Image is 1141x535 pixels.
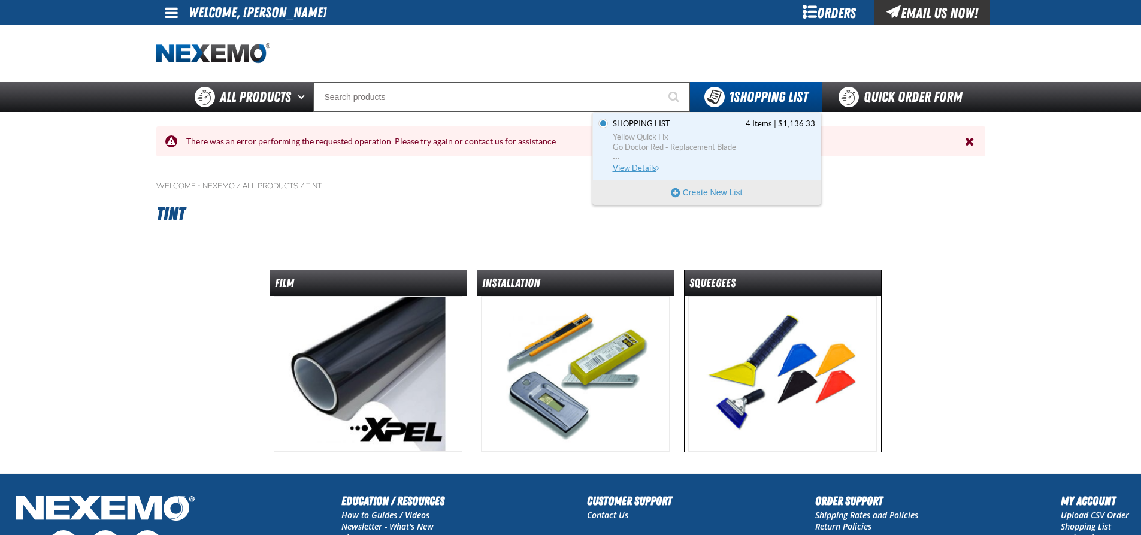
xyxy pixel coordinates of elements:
[177,136,965,147] div: There was an error performing the requested operation. Please try again or contact us for assista...
[587,509,628,521] a: Contact Us
[815,509,918,521] a: Shipping Rates and Policies
[613,164,661,173] span: View Details
[729,89,734,105] strong: 1
[822,82,985,112] a: Quick Order Form
[341,521,434,532] a: Newsletter - What's New
[592,112,821,205] div: You have 1 Shopping List. Open to view details
[690,82,822,112] button: You have 1 Shopping List. Open to view details
[613,142,815,153] span: Go Doctor Red - Replacement Blade
[270,275,467,296] dt: Film
[306,181,322,191] a: Tint
[684,270,882,452] a: Squeegees
[587,492,672,510] h2: Customer Support
[610,119,815,174] a: Shopping List contains 4 items. Total cost is $1,136.33. Click to see all items, discounts, taxes...
[688,296,877,452] img: Squeegees
[243,181,298,191] a: All Products
[613,153,815,157] span: ...
[156,198,985,230] h1: Tint
[156,181,985,191] nav: Breadcrumbs
[477,275,674,296] dt: Installation
[293,82,313,112] button: Open All Products pages
[237,181,241,191] span: /
[815,521,871,532] a: Return Policies
[12,492,198,527] img: Nexemo Logo
[774,119,776,128] span: |
[729,89,808,105] span: Shopping List
[313,82,690,112] input: Search
[1061,521,1111,532] a: Shopping List
[274,296,462,452] img: Film
[220,86,291,108] span: All Products
[156,43,270,64] a: Home
[1061,509,1129,521] a: Upload CSV Order
[746,119,772,129] span: 4 Items
[156,181,235,191] a: Welcome - Nexemo
[156,43,270,64] img: Nexemo logo
[341,492,444,510] h2: Education / Resources
[593,180,821,204] button: Create New List. Opens a popup
[481,296,670,452] img: Installation
[962,132,979,150] button: Close the Notification
[660,82,690,112] button: Start Searching
[341,509,429,521] a: How to Guides / Videos
[477,270,674,452] a: Installation
[1061,492,1129,510] h2: My Account
[270,270,467,452] a: Film
[300,181,304,191] span: /
[685,275,881,296] dt: Squeegees
[613,119,670,129] span: Shopping List
[778,119,815,129] span: $1,136.33
[815,492,918,510] h2: Order Support
[613,132,815,143] span: Yellow Quick Fix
